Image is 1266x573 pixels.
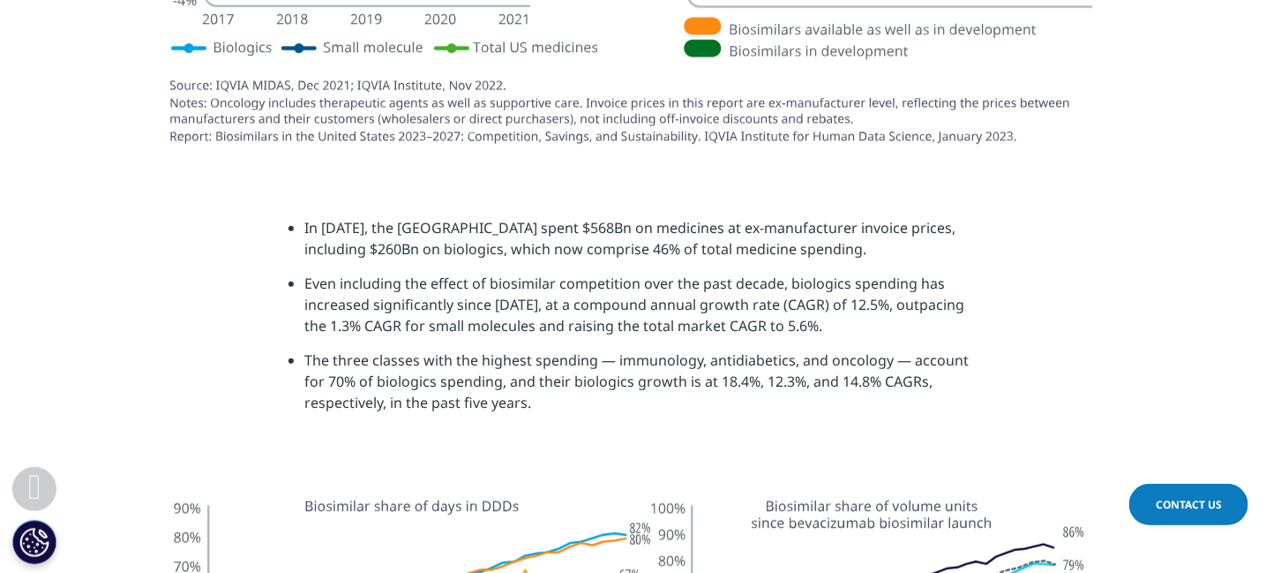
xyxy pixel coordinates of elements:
li: In [DATE], the [GEOGRAPHIC_DATA] spent $568Bn on medicines at ex-manufacturer invoice prices, inc... [304,217,978,273]
li: Even including the effect of biosimilar competition over the past decade, biologics spending has ... [304,273,978,350]
a: Contact Us [1129,484,1248,525]
span: Contact Us [1156,497,1222,512]
button: Cookies Settings [12,520,56,564]
li: The three classes with the highest spending — immunology, antidiabetics, and oncology — account f... [304,350,978,426]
